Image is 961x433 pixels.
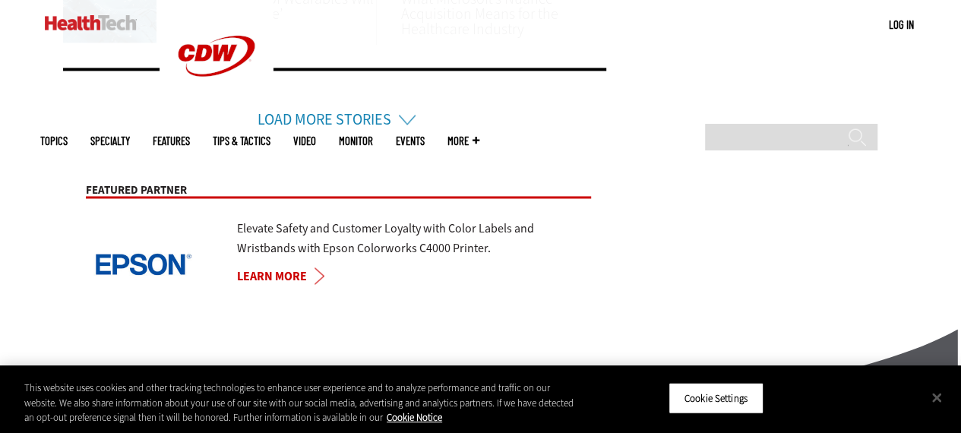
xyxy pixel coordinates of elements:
[396,135,425,147] a: Events
[920,381,953,414] button: Close
[293,135,316,147] a: Video
[447,135,479,147] span: More
[45,15,137,30] img: Home
[86,185,592,198] h2: Featured Partner
[237,270,591,283] a: LEARN MORE
[237,219,591,258] p: Elevate Safety and Customer Loyalty with Color Labels and Wristbands with Epson Colorworks C4000 ...
[669,382,763,414] button: Cookie Settings
[24,381,577,425] div: This website uses cookies and other tracking technologies to enhance user experience and to analy...
[339,135,373,147] a: MonITor
[86,207,200,321] img: epson logo
[387,411,442,424] a: More information about your privacy
[90,135,130,147] span: Specialty
[213,135,270,147] a: Tips & Tactics
[889,17,914,33] div: User menu
[40,135,68,147] span: Topics
[153,135,190,147] a: Features
[889,17,914,31] a: Log in
[160,100,273,116] a: CDW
